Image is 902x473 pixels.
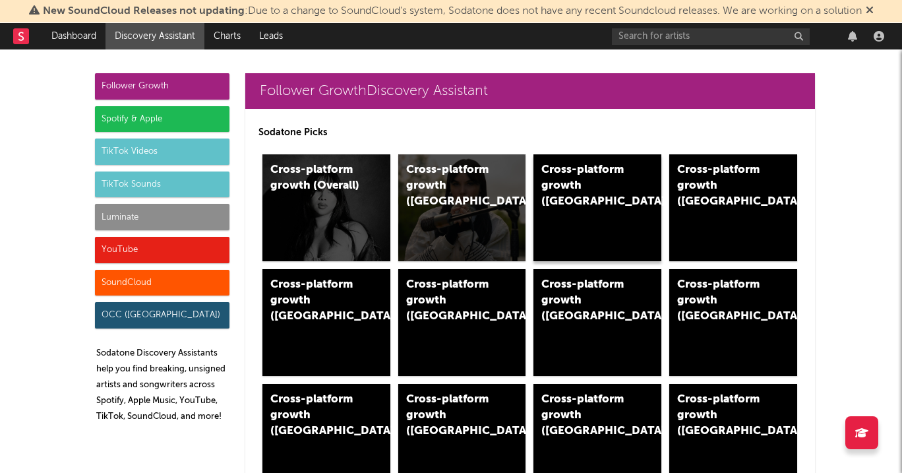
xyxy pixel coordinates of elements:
a: Charts [204,23,250,49]
div: Cross-platform growth ([GEOGRAPHIC_DATA]) [541,392,631,439]
a: Cross-platform growth ([GEOGRAPHIC_DATA]) [398,154,526,261]
span: New SoundCloud Releases not updating [43,6,245,16]
a: Cross-platform growth ([GEOGRAPHIC_DATA]/GSA) [533,269,661,376]
a: Cross-platform growth ([GEOGRAPHIC_DATA]) [533,154,661,261]
div: OCC ([GEOGRAPHIC_DATA]) [95,302,229,329]
span: : Due to a change to SoundCloud's system, Sodatone does not have any recent Soundcloud releases. ... [43,6,862,16]
div: Cross-platform growth ([GEOGRAPHIC_DATA]) [270,277,360,325]
a: Follower GrowthDiscovery Assistant [245,73,815,109]
div: Spotify & Apple [95,106,229,133]
div: Cross-platform growth ([GEOGRAPHIC_DATA]) [677,392,767,439]
div: Luminate [95,204,229,230]
a: Discovery Assistant [105,23,204,49]
div: Cross-platform growth ([GEOGRAPHIC_DATA]) [541,162,631,210]
div: Cross-platform growth ([GEOGRAPHIC_DATA]/GSA) [541,277,631,325]
a: Cross-platform growth ([GEOGRAPHIC_DATA]) [669,154,797,261]
div: Cross-platform growth ([GEOGRAPHIC_DATA]) [677,162,767,210]
a: Cross-platform growth (Overall) [262,154,390,261]
div: Cross-platform growth (Overall) [270,162,360,194]
div: SoundCloud [95,270,229,296]
a: Dashboard [42,23,105,49]
div: Follower Growth [95,73,229,100]
div: Cross-platform growth ([GEOGRAPHIC_DATA]) [406,392,496,439]
a: Cross-platform growth ([GEOGRAPHIC_DATA]) [669,269,797,376]
span: Dismiss [866,6,874,16]
div: TikTok Videos [95,139,229,165]
a: Cross-platform growth ([GEOGRAPHIC_DATA]) [398,269,526,376]
input: Search for artists [612,28,810,45]
a: Cross-platform growth ([GEOGRAPHIC_DATA]) [262,269,390,376]
div: Cross-platform growth ([GEOGRAPHIC_DATA]) [270,392,360,439]
div: Cross-platform growth ([GEOGRAPHIC_DATA]) [677,277,767,325]
p: Sodatone Discovery Assistants help you find breaking, unsigned artists and songwriters across Spo... [96,346,229,425]
div: YouTube [95,237,229,263]
div: Cross-platform growth ([GEOGRAPHIC_DATA]) [406,277,496,325]
p: Sodatone Picks [258,125,802,141]
div: TikTok Sounds [95,172,229,198]
a: Leads [250,23,292,49]
div: Cross-platform growth ([GEOGRAPHIC_DATA]) [406,162,496,210]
